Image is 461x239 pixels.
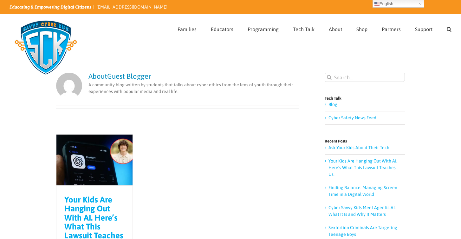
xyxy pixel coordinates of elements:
i: Educating & Empowering Digital Citizens [10,4,91,10]
div: A community blog written by students that talks about cyber ethics from the lens of youth through... [88,73,299,95]
a: Cyber Safety News Feed [328,115,376,120]
span: About [329,27,342,32]
span: Shop [356,27,367,32]
input: Search [325,73,334,82]
a: Search [447,14,451,42]
span: Educators [211,27,233,32]
a: About [329,14,342,42]
a: Support [415,14,432,42]
img: Savvy Cyber Kids Logo [10,16,82,79]
input: Search... [325,73,405,82]
a: Families [178,14,197,42]
a: Cyber Savvy Kids Meet Agentic AI: What It Is and Why It Matters [328,205,396,217]
a: Shop [356,14,367,42]
span: Programming [248,27,279,32]
a: Blog [328,102,337,107]
a: Finding Balance: Managing Screen Time in a Digital World [328,185,397,197]
nav: Main Menu [178,14,451,42]
a: Sextortion Criminals Are Targeting Teenage Boys [328,225,397,237]
img: en [374,1,380,6]
a: Ask Your Kids About Their Tech [328,145,389,150]
a: Programming [248,14,279,42]
h4: Recent Posts [325,139,405,143]
span: Families [178,27,197,32]
a: Educators [211,14,233,42]
a: [EMAIL_ADDRESS][DOMAIN_NAME] [96,4,167,10]
a: Your Kids Are Hanging Out With AI. Here’s What This Lawsuit Teaches Us. [328,158,397,177]
span: Guest Blogger [107,72,151,80]
a: Tech Talk [293,14,315,42]
span: Tech Talk [293,27,315,32]
span: Support [415,27,432,32]
h3: About [88,73,299,80]
a: Partners [382,14,401,42]
h4: Tech Talk [325,96,405,100]
span: Partners [382,27,401,32]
